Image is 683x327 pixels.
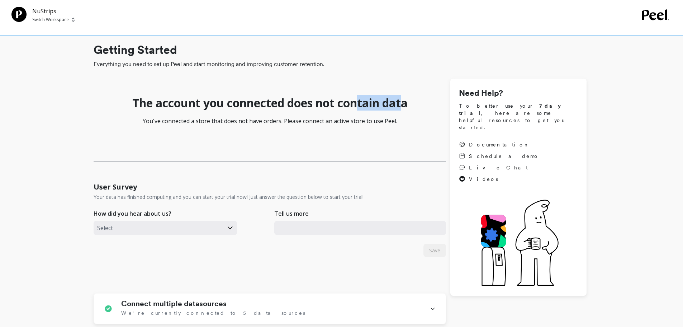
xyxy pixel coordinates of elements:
[121,309,305,317] span: We're currently connected to 5 data sources
[94,117,446,125] p: You've connected a store that does not have orders. Please connect an active store to use Peel.
[459,176,539,183] a: Videos
[94,60,587,69] span: Everything you need to set up Peel and start monitoring and improving customer retention.
[459,87,578,99] h1: Need Help?
[469,164,528,171] span: Live Chat
[132,96,408,110] h1: The account you connected does not contain data
[459,102,578,131] span: To better use your , here are some helpful resources to get you started.
[469,141,530,148] span: Documentation
[32,7,75,15] p: NuStrips
[469,176,498,183] span: Videos
[459,103,567,116] strong: 7 day trial
[11,7,27,22] img: Team Profile
[121,299,227,308] h1: Connect multiple datasources
[469,153,539,160] span: Schedule a demo
[72,17,75,23] img: picker
[274,209,309,218] p: Tell us more
[94,193,364,201] p: Your data has finished computing and you can start your trial now! Just answer the question below...
[94,41,587,59] h1: Getting Started
[32,17,69,23] p: Switch Workspace
[459,141,539,148] a: Documentation
[94,209,171,218] p: How did you hear about us?
[94,182,137,192] h1: User Survey
[459,153,539,160] a: Schedule a demo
